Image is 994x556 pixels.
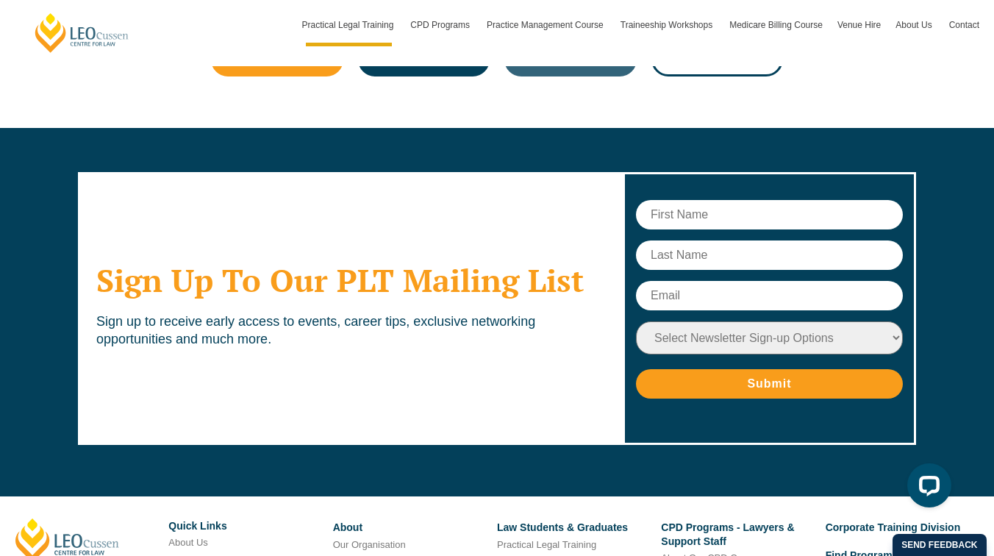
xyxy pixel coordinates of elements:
[613,4,722,46] a: Traineeship Workshops
[942,4,987,46] a: Contact
[96,313,604,348] p: Sign up to receive early access to events, career tips, exclusive networking opportunities and mu...
[403,4,479,46] a: CPD Programs
[497,521,628,533] a: Law Students & Graduates
[168,537,207,548] a: About Us
[333,521,362,533] a: About
[333,539,406,550] a: Our Organisation
[636,240,903,270] input: Last Name
[96,262,604,299] h2: Sign Up To Our PLT Mailing List
[479,4,613,46] a: Practice Management Course
[661,521,794,546] a: CPD Programs - Lawyers & Support Staff
[636,369,903,399] input: Submit
[497,539,596,550] a: Practical Legal Training
[636,321,903,354] select: Newsletter Sign-up Options
[168,521,321,532] h6: Quick Links
[830,4,888,46] a: Venue Hire
[33,12,131,54] a: [PERSON_NAME] Centre for Law
[826,521,961,533] a: Corporate Training Division
[636,281,903,310] input: Email
[722,4,830,46] a: Medicare Billing Course
[636,200,903,229] input: First Name
[295,4,404,46] a: Practical Legal Training
[895,457,957,519] iframe: LiveChat chat widget
[888,4,941,46] a: About Us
